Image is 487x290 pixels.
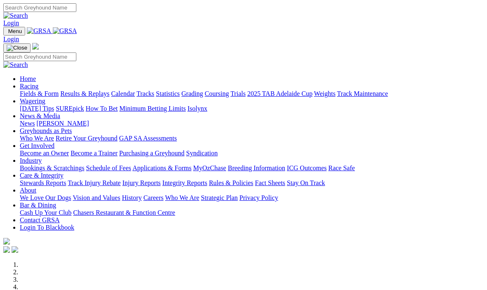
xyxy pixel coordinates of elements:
a: Wagering [20,97,45,105]
a: Isolynx [187,105,207,112]
input: Search [3,3,76,12]
a: Rules & Policies [209,179,253,186]
a: Integrity Reports [162,179,207,186]
a: Statistics [156,90,180,97]
a: About [20,187,36,194]
a: Grading [182,90,203,97]
a: Minimum Betting Limits [119,105,186,112]
div: About [20,194,484,202]
a: Retire Your Greyhound [56,135,118,142]
a: Become an Owner [20,150,69,157]
div: Greyhounds as Pets [20,135,484,142]
a: Schedule of Fees [86,164,131,171]
img: twitter.svg [12,246,18,253]
div: Get Involved [20,150,484,157]
a: We Love Our Dogs [20,194,71,201]
div: Bar & Dining [20,209,484,216]
a: MyOzChase [193,164,226,171]
span: Menu [8,28,22,34]
div: Wagering [20,105,484,112]
a: Login [3,19,19,26]
a: Calendar [111,90,135,97]
input: Search [3,52,76,61]
a: Stewards Reports [20,179,66,186]
a: Care & Integrity [20,172,64,179]
img: logo-grsa-white.png [32,43,39,50]
img: Close [7,45,27,51]
a: Strategic Plan [201,194,238,201]
a: Industry [20,157,42,164]
a: Bookings & Scratchings [20,164,84,171]
a: Cash Up Your Club [20,209,71,216]
button: Toggle navigation [3,43,31,52]
a: [PERSON_NAME] [36,120,89,127]
a: Privacy Policy [239,194,278,201]
a: Fact Sheets [255,179,285,186]
a: GAP SA Assessments [119,135,177,142]
a: SUREpick [56,105,84,112]
a: Syndication [186,150,217,157]
a: Coursing [205,90,229,97]
a: Trials [230,90,246,97]
a: History [122,194,142,201]
a: Vision and Values [73,194,120,201]
a: Breeding Information [228,164,285,171]
a: ICG Outcomes [287,164,326,171]
a: Fields & Form [20,90,59,97]
a: Get Involved [20,142,54,149]
a: Race Safe [328,164,355,171]
img: facebook.svg [3,246,10,253]
a: Tracks [137,90,154,97]
a: News [20,120,35,127]
a: How To Bet [86,105,118,112]
a: 2025 TAB Adelaide Cup [247,90,312,97]
a: Track Maintenance [337,90,388,97]
a: News & Media [20,112,60,119]
a: Applications & Forms [132,164,191,171]
a: Purchasing a Greyhound [119,150,184,157]
a: Weights [314,90,336,97]
a: Careers [143,194,163,201]
img: Search [3,12,28,19]
a: Results & Replays [60,90,109,97]
a: [DATE] Tips [20,105,54,112]
a: Login [3,36,19,43]
a: Home [20,75,36,82]
div: Industry [20,164,484,172]
a: Chasers Restaurant & Function Centre [73,209,175,216]
a: Injury Reports [122,179,161,186]
div: News & Media [20,120,484,127]
a: Who We Are [165,194,199,201]
img: logo-grsa-white.png [3,238,10,245]
a: Track Injury Rebate [68,179,121,186]
a: Bar & Dining [20,202,56,209]
img: GRSA [53,27,77,35]
img: Search [3,61,28,69]
img: GRSA [27,27,51,35]
button: Toggle navigation [3,27,25,36]
div: Care & Integrity [20,179,484,187]
a: Racing [20,83,38,90]
a: Become a Trainer [71,150,118,157]
a: Who We Are [20,135,54,142]
a: Contact GRSA [20,216,59,223]
a: Login To Blackbook [20,224,74,231]
a: Stay On Track [287,179,325,186]
a: Greyhounds as Pets [20,127,72,134]
div: Racing [20,90,484,97]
